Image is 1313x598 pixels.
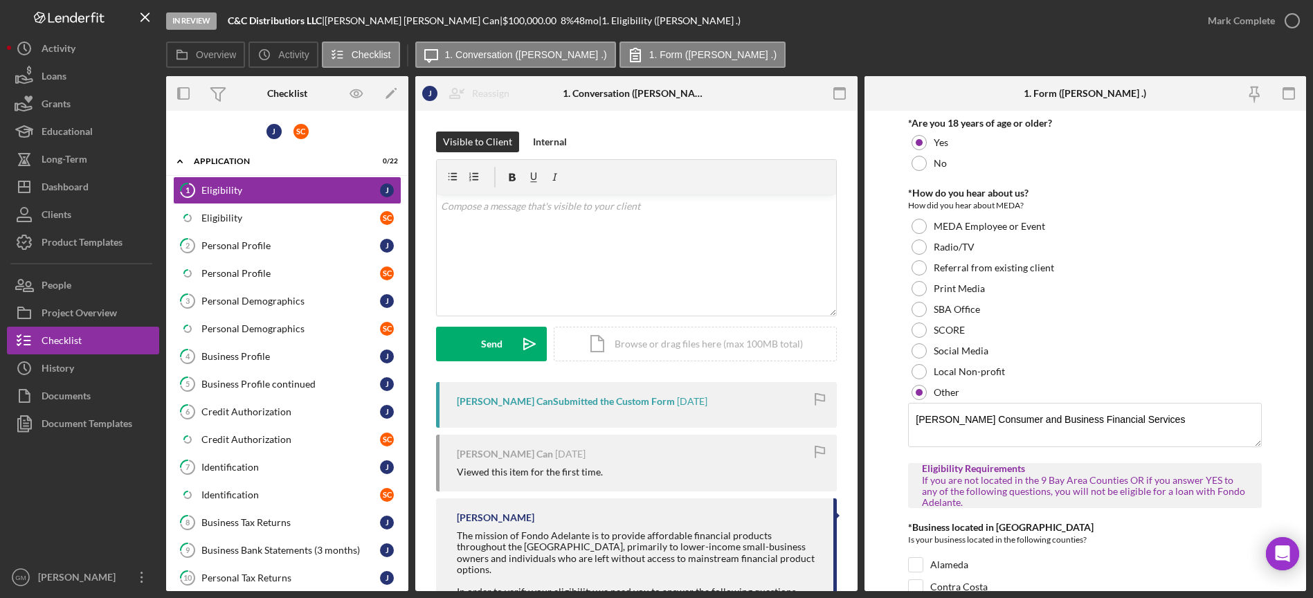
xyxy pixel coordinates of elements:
div: 48 mo [574,15,599,26]
div: J [380,571,394,585]
div: Eligibility Requirements [922,463,1248,474]
button: People [7,271,159,299]
label: No [934,158,947,169]
label: Alameda [930,558,968,572]
a: Clients [7,201,159,228]
div: Long-Term [42,145,87,176]
a: 4Business ProfileJ [173,343,401,370]
div: The mission of Fondo Adelante is to provide affordable financial products throughout the [GEOGRAP... [457,530,820,574]
div: S C [380,322,394,336]
div: J [380,183,394,197]
tspan: 7 [185,462,190,471]
label: Social Media [934,345,988,356]
button: Checklist [7,327,159,354]
label: 1. Form ([PERSON_NAME] .) [649,49,777,60]
div: Credit Authorization [201,434,380,445]
label: 1. Conversation ([PERSON_NAME] .) [445,49,607,60]
div: J [380,460,394,474]
button: Checklist [322,42,400,68]
button: GM[PERSON_NAME] [7,563,159,591]
a: Document Templates [7,410,159,437]
tspan: 5 [185,379,190,388]
div: [PERSON_NAME] [457,512,534,523]
time: 2025-06-18 00:33 [677,396,707,407]
button: Product Templates [7,228,159,256]
button: Overview [166,42,245,68]
button: Activity [248,42,318,68]
div: J [380,239,394,253]
label: SBA Office [934,304,980,315]
button: Visible to Client [436,132,519,152]
div: Credit Authorization [201,406,380,417]
tspan: 9 [185,545,190,554]
label: Yes [934,137,948,148]
button: Educational [7,118,159,145]
a: Personal ProfileSC [173,260,401,287]
div: Personal Demographics [201,323,380,334]
a: Credit AuthorizationSC [173,426,401,453]
div: 0 / 22 [373,157,398,165]
tspan: 8 [185,518,190,527]
label: Overview [196,49,236,60]
button: J Reassign [415,80,523,107]
tspan: 4 [185,352,190,361]
div: S C [293,124,309,139]
div: S C [380,211,394,225]
div: J [380,543,394,557]
tspan: 6 [185,407,190,416]
a: 10Personal Tax ReturnsJ [173,564,401,592]
div: Viewed this item for the first time. [457,466,603,478]
div: Project Overview [42,299,117,330]
label: Contra Costa [930,580,988,594]
text: GM [15,574,26,581]
a: Long-Term [7,145,159,173]
button: Dashboard [7,173,159,201]
a: 1EligibilityJ [173,176,401,204]
div: Loans [42,62,66,93]
label: Referral from existing client [934,262,1054,273]
tspan: 1 [185,185,190,194]
div: J [422,86,437,101]
div: | 1. Eligibility ([PERSON_NAME] .) [599,15,741,26]
div: [PERSON_NAME] [35,563,125,595]
button: Project Overview [7,299,159,327]
div: Grants [42,90,71,121]
div: J [380,377,394,391]
div: How did you hear about MEDA? [908,199,1262,212]
div: Eligibility [201,185,380,196]
label: Activity [278,49,309,60]
div: Checklist [267,88,307,99]
div: Personal Profile [201,240,380,251]
div: Document Templates [42,410,132,441]
div: *Are you 18 years of age or older? [908,118,1262,129]
div: Product Templates [42,228,123,260]
a: 9Business Bank Statements (3 months)J [173,536,401,564]
div: Application [194,157,363,165]
div: Open Intercom Messenger [1266,537,1299,570]
button: Activity [7,35,159,62]
button: Internal [526,132,574,152]
div: J [380,405,394,419]
div: Reassign [472,80,509,107]
div: In Review [166,12,217,30]
div: Business Profile [201,351,380,362]
div: Business Tax Returns [201,517,380,528]
button: 1. Conversation ([PERSON_NAME] .) [415,42,616,68]
textarea: [PERSON_NAME] Consumer and Business Financial Services [908,403,1262,447]
label: Print Media [934,283,985,294]
label: Local Non-profit [934,366,1005,377]
div: Visible to Client [443,132,512,152]
div: J [380,516,394,529]
div: Dashboard [42,173,89,204]
div: Business Profile continued [201,379,380,390]
div: Business Bank Statements (3 months) [201,545,380,556]
button: Loans [7,62,159,90]
tspan: 3 [185,296,190,305]
div: Is your business located in the following counties? [908,533,1262,550]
